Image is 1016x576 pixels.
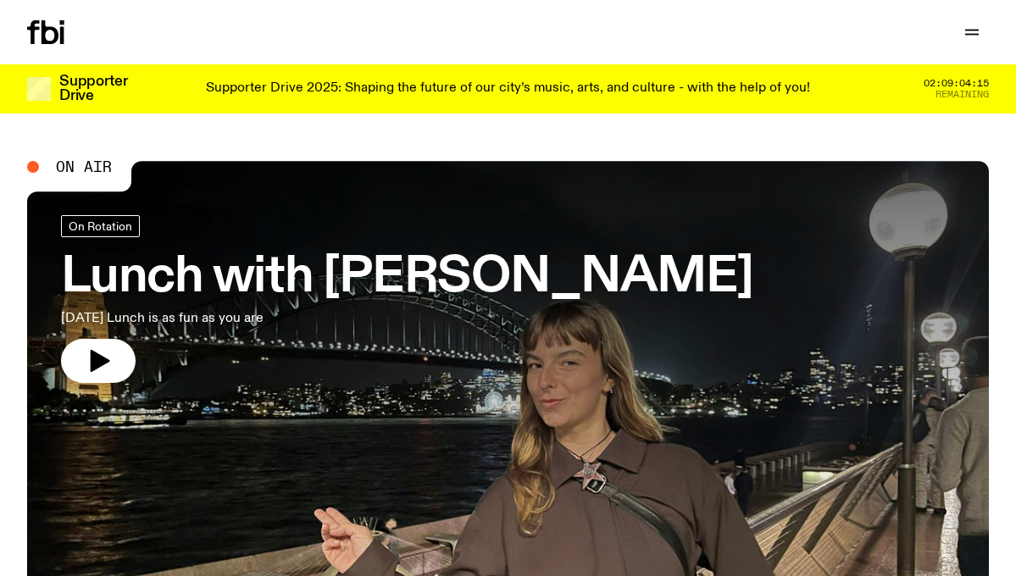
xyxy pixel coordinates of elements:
span: On Air [56,159,112,174]
span: 02:09:04:15 [924,79,989,88]
span: On Rotation [69,219,132,232]
h3: Lunch with [PERSON_NAME] [61,254,753,302]
a: On Rotation [61,215,140,237]
span: Remaining [935,90,989,99]
p: [DATE] Lunch is as fun as you are [61,308,495,329]
p: Supporter Drive 2025: Shaping the future of our city’s music, arts, and culture - with the help o... [206,81,810,97]
a: Lunch with [PERSON_NAME][DATE] Lunch is as fun as you are [61,215,753,383]
h3: Supporter Drive [59,75,127,103]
